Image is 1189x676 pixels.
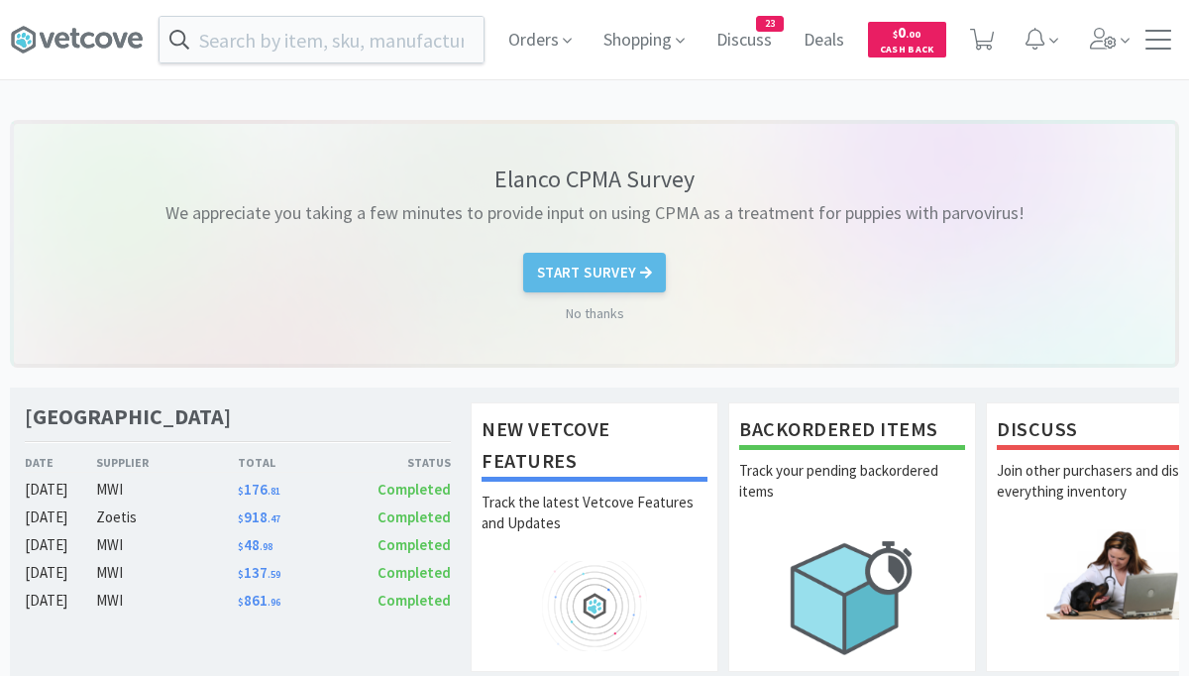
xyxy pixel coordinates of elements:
[268,512,280,525] span: . 47
[238,485,244,498] span: $
[238,563,280,582] span: 137
[893,28,898,41] span: $
[238,591,280,610] span: 861
[96,453,238,472] div: Supplier
[260,540,272,553] span: . 98
[25,533,96,557] div: [DATE]
[378,507,451,526] span: Completed
[25,478,96,502] div: [DATE]
[708,32,780,50] a: Discuss23
[268,568,280,581] span: . 59
[25,561,96,585] div: [DATE]
[25,506,96,529] div: [DATE]
[238,512,244,525] span: $
[482,561,707,651] img: hero_feature_roadmap.png
[238,535,272,554] span: 48
[268,596,280,609] span: . 96
[523,253,666,292] button: Start Survey
[739,529,965,665] img: hero_backorders.png
[96,561,238,585] div: MWI
[739,460,965,529] p: Track your pending backordered items
[880,45,934,57] span: Cash Back
[165,199,1025,228] p: We appreciate you taking a few minutes to provide input on using CPMA as a treatment for puppies ...
[378,591,451,610] span: Completed
[25,561,451,585] a: [DATE]MWI$137.59Completed
[868,13,946,66] a: $0.00Cash Back
[893,23,920,42] span: 0
[344,453,451,472] div: Status
[238,540,244,553] span: $
[25,402,231,431] h1: [GEOGRAPHIC_DATA]
[906,28,920,41] span: . 00
[96,589,238,613] div: MWI
[96,478,238,502] div: MWI
[494,164,695,194] p: Elanco CPMA Survey
[378,563,451,582] span: Completed
[25,589,96,613] div: [DATE]
[739,413,965,450] h1: Backordered Items
[471,402,718,672] a: New Vetcove FeaturesTrack the latest Vetcove Features and Updates
[25,453,96,472] div: Date
[796,32,852,50] a: Deals
[25,478,451,502] a: [DATE]MWI$176.81Completed
[96,506,238,529] div: Zoetis
[378,480,451,499] span: Completed
[482,492,707,561] p: Track the latest Vetcove Features and Updates
[728,402,976,672] a: Backordered ItemsTrack your pending backordered items
[482,413,707,482] h1: New Vetcove Features
[25,533,451,557] a: [DATE]MWI$48.98Completed
[238,596,244,609] span: $
[757,17,783,31] span: 23
[378,535,451,554] span: Completed
[25,589,451,613] a: [DATE]MWI$861.96Completed
[160,17,484,62] input: Search by item, sku, manufacturer, ingredient, size...
[96,533,238,557] div: MWI
[238,453,345,472] div: Total
[238,507,280,526] span: 918
[238,568,244,581] span: $
[268,485,280,498] span: . 81
[566,302,624,324] a: No thanks
[25,506,451,529] a: [DATE]Zoetis$918.47Completed
[238,480,280,499] span: 176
